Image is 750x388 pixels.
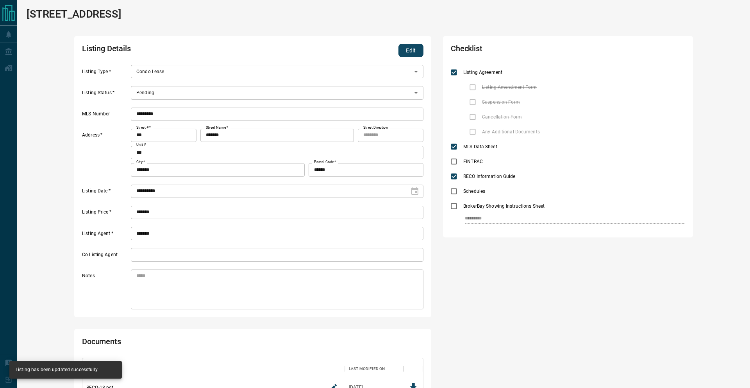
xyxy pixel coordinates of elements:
span: Schedules [461,188,487,195]
div: Pending [131,86,423,99]
label: Unit # [136,142,146,147]
span: RECO Information Guide [461,173,517,180]
div: Filename [86,358,106,380]
div: Listing has been updated successfully [16,363,98,376]
label: Address [82,132,129,176]
h2: Documents [82,337,287,350]
span: BrokerBay Showing Instructions Sheet [461,203,546,210]
label: Listing Type [82,68,129,79]
span: Listing Amendment Form [480,84,539,91]
div: Last Modified On [349,358,385,380]
label: City [136,160,145,165]
div: Last Modified On [345,358,404,380]
label: Street Direction [363,125,388,130]
label: MLS Number [82,111,129,121]
h2: Checklist [451,44,591,57]
label: Notes [82,273,129,309]
span: Any Additional Documents [480,128,542,135]
label: Postal Code [314,160,336,165]
span: MLS Data Sheet [461,143,499,150]
label: Listing Status [82,90,129,100]
label: Listing Agent [82,230,129,241]
span: FINTRAC [461,158,485,165]
label: Listing Date [82,188,129,198]
span: Listing Agreement [461,69,504,76]
label: Listing Price [82,209,129,219]
button: Edit [398,44,423,57]
label: Street # [136,125,151,130]
h1: [STREET_ADDRESS] [27,8,121,20]
div: Condo Lease [131,65,423,78]
label: Street Name [206,125,228,130]
label: Co Listing Agent [82,251,129,262]
div: Filename [82,358,345,380]
span: Suspension Form [480,99,522,106]
span: Cancellation Form [480,113,524,120]
input: checklist input [465,214,669,224]
h2: Listing Details [82,44,287,57]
